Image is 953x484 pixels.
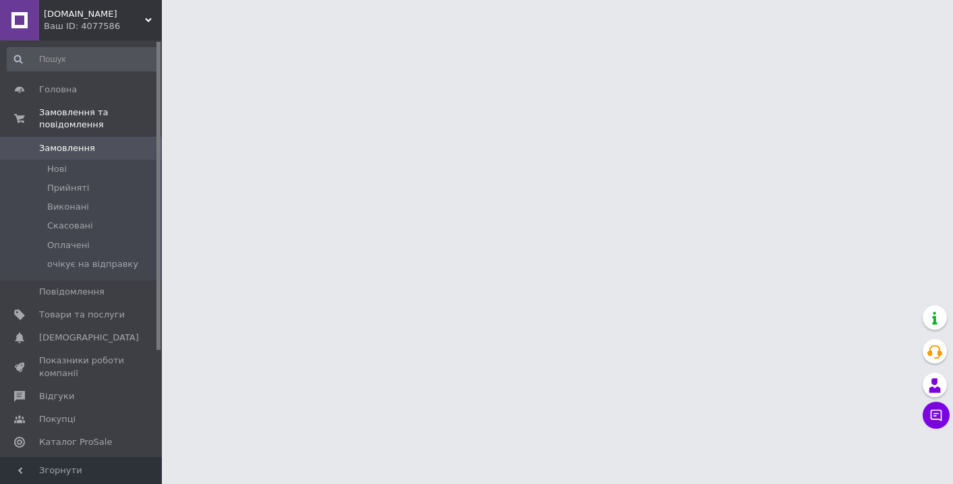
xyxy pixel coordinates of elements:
[47,239,90,251] span: Оплачені
[7,47,159,71] input: Пошук
[39,84,77,96] span: Головна
[39,436,112,448] span: Каталог ProSale
[47,220,93,232] span: Скасовані
[47,163,67,175] span: Нові
[44,20,162,32] div: Ваш ID: 4077586
[39,413,76,425] span: Покупці
[47,258,138,270] span: очікує на відправку
[44,8,145,20] span: AMAZSTORE.UA
[39,286,105,298] span: Повідомлення
[923,402,950,429] button: Чат з покупцем
[47,201,89,213] span: Виконані
[39,332,139,344] span: [DEMOGRAPHIC_DATA]
[39,309,125,321] span: Товари та послуги
[39,390,74,402] span: Відгуки
[39,355,125,379] span: Показники роботи компанії
[47,182,89,194] span: Прийняті
[39,107,162,131] span: Замовлення та повідомлення
[39,142,95,154] span: Замовлення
